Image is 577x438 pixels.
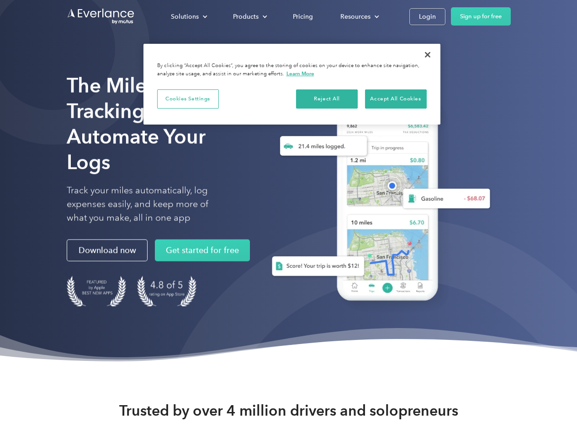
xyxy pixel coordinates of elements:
button: Close [418,45,438,65]
img: Everlance, mileage tracker app, expense tracking app [257,87,498,314]
a: Sign up for free [451,7,511,26]
a: More information about your privacy, opens in a new tab [286,70,314,77]
img: Badge for Featured by Apple Best New Apps [67,276,126,307]
a: Go to homepage [67,8,135,25]
div: Products [224,9,275,25]
button: Reject All [296,89,358,109]
div: Login [419,11,436,22]
div: Solutions [162,9,215,25]
button: Cookies Settings [157,89,219,109]
div: Resources [340,11,371,22]
div: Solutions [171,11,199,22]
div: Cookie banner [143,44,440,125]
strong: Trusted by over 4 million drivers and solopreneurs [119,401,458,420]
div: By clicking “Accept All Cookies”, you agree to the storing of cookies on your device to enhance s... [157,62,427,78]
div: Pricing [293,11,313,22]
img: 4.9 out of 5 stars on the app store [137,276,196,307]
div: Privacy [143,44,440,125]
p: Track your miles automatically, log expenses easily, and keep more of what you make, all in one app [67,184,230,225]
a: Login [409,8,445,25]
a: Pricing [284,9,322,25]
div: Products [233,11,259,22]
a: Download now [67,240,148,261]
div: Resources [331,9,386,25]
a: Get started for free [155,240,250,261]
button: Accept All Cookies [365,89,427,109]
